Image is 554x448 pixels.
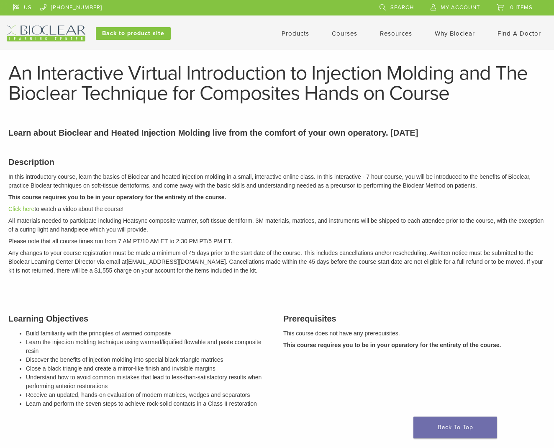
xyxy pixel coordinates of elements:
a: Why Bioclear [435,30,475,37]
em: written notice must be submitted to the Bioclear Learning Center Director via email at [EMAIL_ADD... [8,250,543,274]
a: Back to product site [96,27,171,40]
p: Learn about Bioclear and Heated Injection Molding live from the comfort of your own operatory. [D... [8,126,546,139]
a: Click here [8,206,34,212]
p: This course does not have any prerequisites. [283,329,546,338]
li: Close a black triangle and create a mirror-like finish and invisible margins [26,364,271,373]
span: My Account [441,4,480,11]
span: 0 items [510,4,533,11]
strong: This course requires you to be in your operatory for the entirety of the course. [283,342,501,348]
h3: Prerequisites [283,312,546,325]
span: Search [390,4,414,11]
img: Bioclear [7,26,85,41]
a: Resources [380,30,412,37]
h1: An Interactive Virtual Introduction to Injection Molding and The Bioclear Technique for Composite... [8,63,546,103]
strong: This course requires you to be in your operatory for the entirety of the course. [8,194,226,201]
p: All materials needed to participate including Heatsync composite warmer, soft tissue dentiform, 3... [8,216,546,234]
h3: Description [8,156,546,168]
li: Learn and perform the seven steps to achieve rock-solid contacts in a Class II restoration [26,399,271,408]
li: Build familiarity with the principles of warmed composite [26,329,271,338]
p: Please note that all course times run from 7 AM PT/10 AM ET to 2:30 PM PT/5 PM ET. [8,237,546,246]
a: Back To Top [413,417,497,438]
p: In this introductory course, learn the basics of Bioclear and heated injection molding in a small... [8,173,546,190]
a: Courses [332,30,357,37]
h3: Learning Objectives [8,312,271,325]
a: Products [282,30,309,37]
li: Receive an updated, hands-on evaluation of modern matrices, wedges and separators [26,391,271,399]
span: Any changes to your course registration must be made a minimum of 45 days prior to the start date... [8,250,433,256]
p: to watch a video about the course! [8,205,546,214]
li: Discover the benefits of injection molding into special black triangle matrices [26,355,271,364]
li: Understand how to avoid common mistakes that lead to less-than-satisfactory results when performi... [26,373,271,391]
li: Learn the injection molding technique using warmed/liquified flowable and paste composite resin [26,338,271,355]
a: Find A Doctor [498,30,541,37]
